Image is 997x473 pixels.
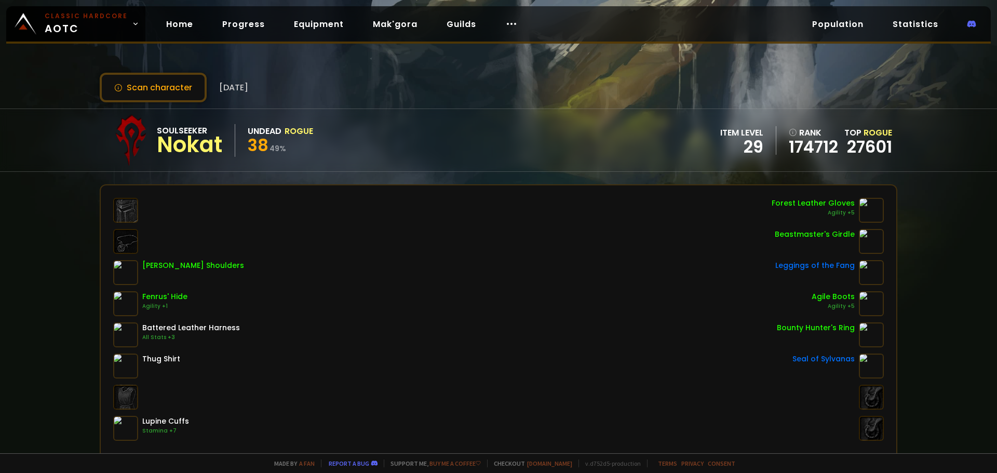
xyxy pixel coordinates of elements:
a: Home [158,13,201,35]
span: 38 [248,133,268,157]
span: Made by [268,460,315,467]
div: Agility +5 [812,302,855,310]
img: item-6414 [859,354,884,379]
img: item-4788 [859,291,884,316]
a: Consent [708,460,735,467]
div: Rogue [285,125,313,138]
a: Equipment [286,13,352,35]
div: Seal of Sylvanas [792,354,855,364]
a: Statistics [884,13,947,35]
span: [DATE] [219,81,248,94]
div: Battered Leather Harness [142,322,240,333]
a: Privacy [681,460,704,467]
div: Forest Leather Gloves [772,198,855,209]
a: Terms [658,460,677,467]
a: [DOMAIN_NAME] [527,460,572,467]
div: [PERSON_NAME] Shoulders [142,260,244,271]
div: Agility +1 [142,302,187,310]
div: Nokat [157,137,222,153]
div: Beastmaster's Girdle [775,229,855,240]
div: Lupine Cuffs [142,416,189,427]
small: Classic Hardcore [45,11,128,21]
img: item-4251 [113,260,138,285]
div: Leggings of the Fang [775,260,855,271]
a: Progress [214,13,273,35]
div: item level [720,126,763,139]
a: 27601 [847,135,892,158]
div: Agile Boots [812,291,855,302]
div: 29 [720,139,763,155]
a: Guilds [438,13,484,35]
a: 174712 [789,139,838,155]
div: All Stats +3 [142,333,240,342]
div: Fenrus' Hide [142,291,187,302]
small: 49 % [270,143,286,154]
img: item-5351 [859,322,884,347]
div: Top [844,126,892,139]
div: Agility +5 [772,209,855,217]
img: item-2370 [113,322,138,347]
div: rank [789,126,838,139]
span: Support me, [384,460,481,467]
img: item-10410 [859,260,884,285]
div: Undead [248,125,281,138]
span: v. d752d5 - production [578,460,641,467]
a: Classic HardcoreAOTC [6,6,145,42]
a: Buy me a coffee [429,460,481,467]
span: AOTC [45,11,128,36]
button: Scan character [100,73,207,102]
div: Soulseeker [157,124,222,137]
div: Bounty Hunter's Ring [777,322,855,333]
img: item-3058 [859,198,884,223]
img: item-5355 [859,229,884,254]
div: Thug Shirt [142,354,180,364]
span: Checkout [487,460,572,467]
img: item-15013 [113,416,138,441]
a: Population [804,13,872,35]
a: Report a bug [329,460,369,467]
a: Mak'gora [365,13,426,35]
img: item-6340 [113,291,138,316]
span: Rogue [864,127,892,139]
a: a fan [299,460,315,467]
img: item-2105 [113,354,138,379]
div: Stamina +7 [142,427,189,435]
